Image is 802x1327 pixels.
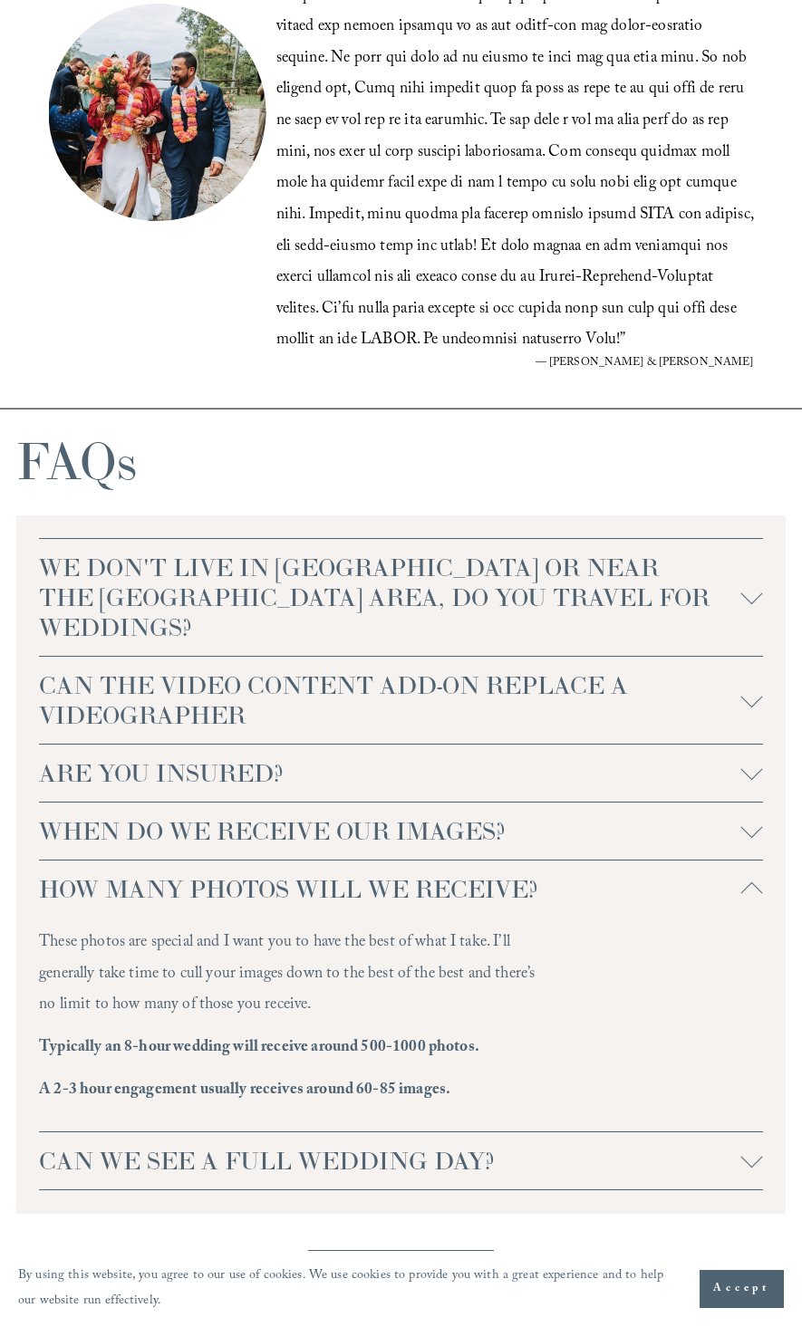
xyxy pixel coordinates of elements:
[39,874,741,904] span: HOW MANY PHOTOS WILL WE RECEIVE?
[39,816,741,846] span: WHEN DO WE RECEIVE OUR IMAGES?
[39,1035,479,1062] strong: Typically an 8-hour wedding will receive around 500-1000 photos.
[39,861,763,918] button: HOW MANY PHOTOS WILL WE RECEIVE?
[39,670,741,730] span: CAN THE VIDEO CONTENT ADD-ON REPLACE A VIDEOGRAPHER
[39,1146,741,1176] span: CAN WE SEE A FULL WEDDING DAY?
[16,436,137,487] h1: FAQs
[39,918,763,1131] div: HOW MANY PHOTOS WILL WE RECEIVE?
[39,657,763,744] button: CAN THE VIDEO CONTENT ADD-ON REPLACE A VIDEOGRAPHER
[713,1280,770,1298] span: Accept
[620,328,625,354] span: ”
[39,553,741,642] span: WE DON'T LIVE IN [GEOGRAPHIC_DATA] OR NEAR THE [GEOGRAPHIC_DATA] AREA, DO YOU TRAVEL FOR WEDDINGS?
[39,1132,763,1189] button: CAN WE SEE A FULL WEDDING DAY?
[39,758,741,788] span: ARE YOU INSURED?
[39,803,763,860] button: WHEN DO WE RECEIVE OUR IMAGES?
[39,539,763,656] button: WE DON'T LIVE IN [GEOGRAPHIC_DATA] OR NEAR THE [GEOGRAPHIC_DATA] AREA, DO YOU TRAVEL FOR WEDDINGS?
[18,1264,681,1315] p: By using this website, you agree to our use of cookies. We use cookies to provide you with a grea...
[276,358,754,369] figcaption: — [PERSON_NAME] & [PERSON_NAME]
[700,1270,784,1308] button: Accept
[39,928,546,1023] p: These photos are special and I want you to have the best of what I take. I’ll generally take time...
[39,1078,450,1104] strong: A 2-3 hour engagement usually receives around 60-85 images.
[39,745,763,802] button: ARE YOU INSURED?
